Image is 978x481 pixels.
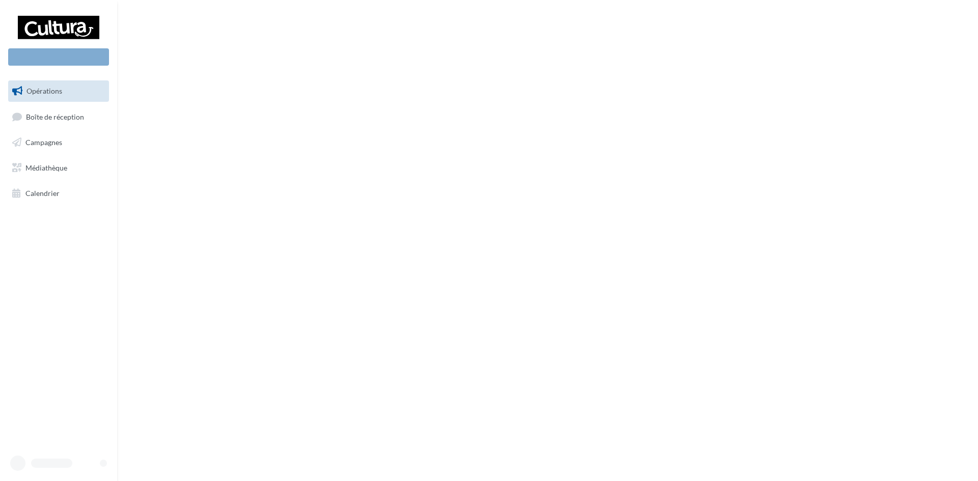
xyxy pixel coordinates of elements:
span: Opérations [26,87,62,95]
a: Campagnes [6,132,111,153]
span: Calendrier [25,188,60,197]
span: Campagnes [25,138,62,147]
div: Nouvelle campagne [8,48,109,66]
a: Médiathèque [6,157,111,179]
a: Opérations [6,80,111,102]
span: Médiathèque [25,163,67,172]
a: Boîte de réception [6,106,111,128]
span: Boîte de réception [26,112,84,121]
a: Calendrier [6,183,111,204]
